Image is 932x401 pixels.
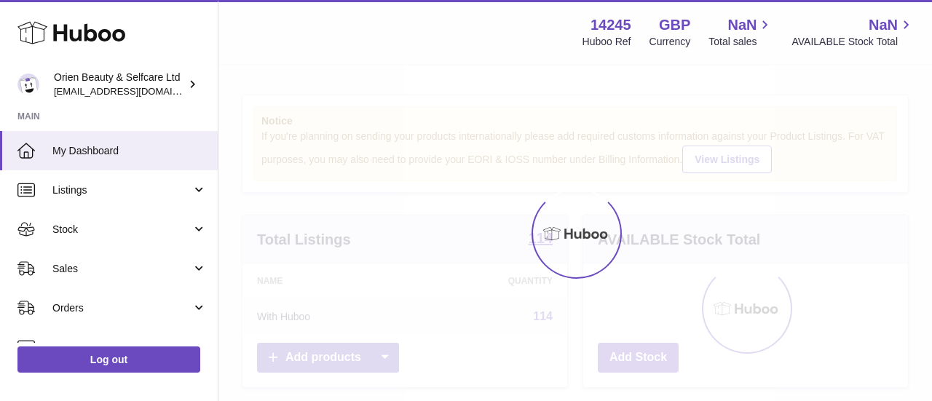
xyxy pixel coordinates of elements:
img: Jc.duenasmilian@orientrade.com [17,74,39,95]
strong: GBP [659,15,690,35]
span: [EMAIL_ADDRESS][DOMAIN_NAME] [54,85,214,97]
span: AVAILABLE Stock Total [791,35,915,49]
span: Listings [52,183,191,197]
a: NaN Total sales [708,15,773,49]
span: NaN [869,15,898,35]
a: NaN AVAILABLE Stock Total [791,15,915,49]
a: Log out [17,346,200,373]
span: Stock [52,223,191,237]
span: Usage [52,341,207,354]
span: Orders [52,301,191,315]
span: Sales [52,262,191,276]
span: Total sales [708,35,773,49]
span: My Dashboard [52,144,207,158]
strong: 14245 [591,15,631,35]
span: NaN [727,15,757,35]
div: Orien Beauty & Selfcare Ltd [54,71,185,98]
div: Huboo Ref [582,35,631,49]
div: Currency [649,35,691,49]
